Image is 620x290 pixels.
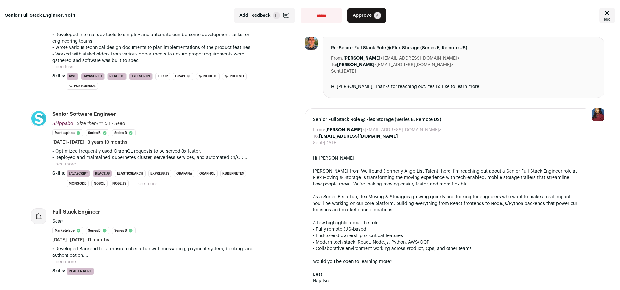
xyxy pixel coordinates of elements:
[337,62,453,68] dd: <[EMAIL_ADDRESS][DOMAIN_NAME]>
[313,140,324,146] dt: Sent:
[313,239,578,245] div: • Modern tech stack: React, Node.js, Python, AWS/GCP
[331,84,596,90] div: Hi [PERSON_NAME], Thanks for reaching out. Yes I'd like to learn more.
[313,271,578,278] div: Best,
[81,73,105,80] li: JavaScript
[52,208,100,215] div: Full-stack Engineer
[358,195,407,199] span: Flex Moving & Storage
[313,226,578,233] div: • Fully remote (US-based)
[305,37,318,50] img: 88074cc6573b29efdf39fbf7c72a55db638bb49c0a59db70deb2a3a20515b94e.jpg
[107,73,127,80] li: React.js
[313,168,578,187] div: [PERSON_NAME] from Wellfound (formerly AngelList Talent) here. I'm reaching out about a Senior Fu...
[319,134,398,139] b: [EMAIL_ADDRESS][DOMAIN_NAME]
[331,55,343,62] dt: From:
[313,127,325,133] dt: From:
[239,12,271,19] span: Add Feedback
[67,83,98,90] li: PostgreSQL
[112,120,113,127] span: ·
[52,246,258,259] p: • Developed Backend for a music tech startup with messaging, payment system, booking, and authent...
[313,220,578,226] div: A few highlights about the role:
[592,108,604,121] img: 10010497-medium_jpg
[129,73,153,80] li: TypeScript
[112,129,136,136] li: Series D
[52,237,109,243] span: [DATE] - [DATE] · 11 months
[115,170,146,177] li: Elasticsearch
[112,227,136,234] li: Series D
[74,121,110,126] span: · Size then: 11-50
[197,170,218,177] li: GraphQL
[52,219,63,224] span: Sesh
[31,111,46,126] img: bdd402310051ba2b26b1c8d153b3a87be6f24d9222dbffbb4590dc80d82e2bb3.png
[67,170,90,177] li: JavaScript
[52,148,258,155] p: • Optimized frequently used GraphQL requests to be served 3x faster.
[273,12,280,19] span: F
[599,8,615,23] a: Close
[148,170,171,177] li: Express.js
[313,116,578,123] span: Senior Full Stack Role @ Flex Storage (Series B, Remote US)
[313,278,578,284] div: Najalyn
[52,111,116,118] div: Senior Software Engineer
[31,209,46,224] img: company-logo-placeholder-414d4e2ec0e2ddebbe968bf319fdfe5acfe0c9b87f798d344e800bc9a89632a0.png
[52,170,65,176] span: Skills:
[313,233,578,239] div: • End-to-end ownership of critical features
[347,8,386,23] button: Approve A
[52,51,258,64] p: • Worked with stakeholders from various departments to ensure proper requirements were gathered a...
[86,129,109,136] li: Series B
[173,73,193,80] li: GraphQL
[234,8,295,23] button: Add Feedback F
[52,129,83,136] li: Marketplace
[5,12,75,19] strong: Senior Full Stack Engineer: 1 of 1
[331,45,596,51] span: Re: Senior Full Stack Role @ Flex Storage (Series B, Remote US)
[52,121,73,126] span: Shippabo
[52,32,258,45] p: • Developed internal dev tools to simplify and automate cumbersome development tasks for engineer...
[337,63,374,67] b: [PERSON_NAME]
[325,127,441,133] dd: <[EMAIL_ADDRESS][DOMAIN_NAME]>
[353,12,372,19] span: Approve
[220,170,246,177] li: Kubernetes
[67,73,78,80] li: AWS
[174,170,194,177] li: Grafana
[325,128,362,132] b: [PERSON_NAME]
[52,268,65,274] span: Skills:
[67,180,89,187] li: MongoDB
[114,121,125,126] span: Seed
[196,73,220,80] li: Node.js
[52,227,83,234] li: Marketplace
[52,64,73,70] button: ...see less
[155,73,170,80] li: Elixir
[313,155,578,162] div: Hi [PERSON_NAME],
[343,55,460,62] dd: <[EMAIL_ADDRESS][DOMAIN_NAME]>
[313,194,578,213] div: As a Series B startup, is growing quickly and looking for engineers who want to make a real impac...
[93,170,112,177] li: React.js
[313,245,578,252] div: • Collaborative environment working across Product, Ops, and other teams
[52,259,76,265] button: ...see more
[331,68,342,75] dt: Sent:
[134,181,157,187] button: ...see more
[52,45,258,51] p: • Wrote various technical design documents to plan implementations of the product features.
[313,133,319,140] dt: To:
[67,268,94,275] li: React Native
[52,73,65,79] span: Skills:
[86,227,109,234] li: Series B
[343,56,380,61] b: [PERSON_NAME]
[604,17,610,22] span: esc
[324,140,338,146] dd: [DATE]
[331,62,337,68] dt: To:
[374,12,381,19] span: A
[52,161,76,167] button: ...see more
[342,68,356,75] dd: [DATE]
[222,73,247,80] li: Phoenix
[313,258,578,265] div: Would you be open to learning more?
[91,180,108,187] li: NoSQL
[52,139,127,145] span: [DATE] - [DATE] · 3 years 10 months
[110,180,129,187] li: Node.js
[52,155,258,161] p: • Deployed and maintained Kubernetes cluster, serverless services, and automated CI/CD pipeline.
